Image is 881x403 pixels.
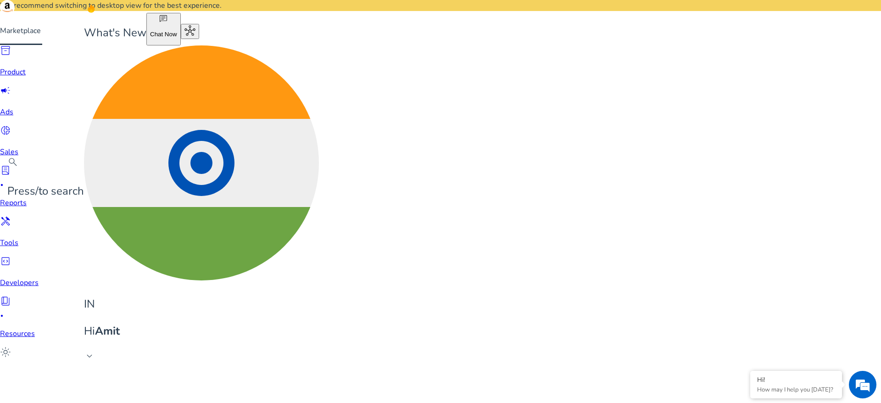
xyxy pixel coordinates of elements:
[84,296,319,312] p: IN
[84,351,95,362] span: keyboard_arrow_down
[84,323,319,339] p: Hi
[7,183,84,199] p: Press to search
[184,25,195,36] span: hub
[757,375,835,384] div: Hi!
[84,25,146,40] span: What's New
[159,14,168,23] span: chat
[757,386,835,394] p: How may I help you today?
[146,13,181,45] button: chatChat Now
[150,31,177,38] p: Chat Now
[95,324,120,338] b: Amit
[181,24,199,39] button: hub
[84,45,319,280] img: in.svg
